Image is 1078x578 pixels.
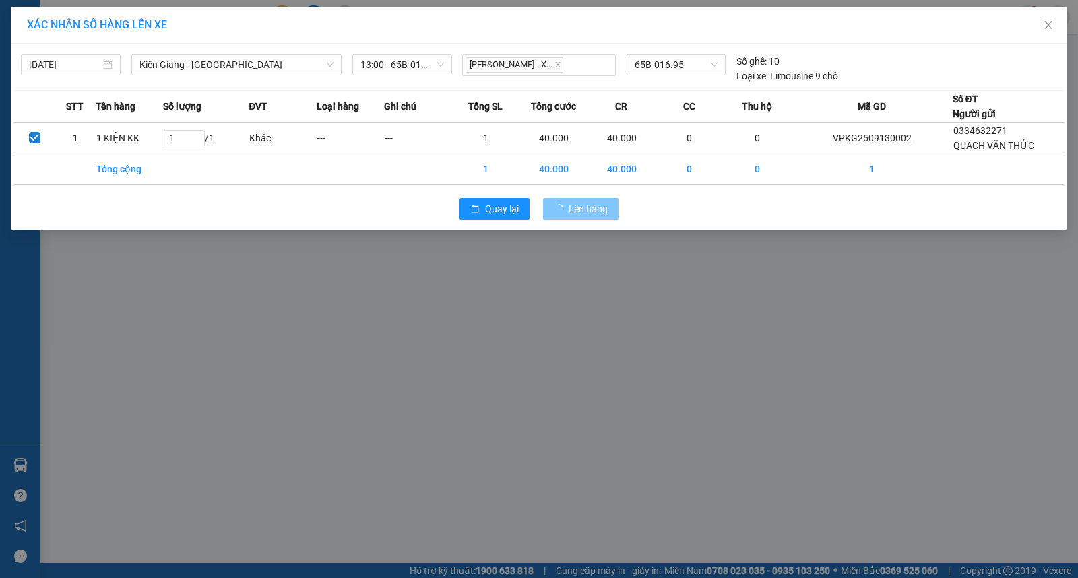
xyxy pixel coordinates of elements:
span: phone [6,100,17,110]
td: 40.000 [588,154,656,185]
input: 13/09/2025 [29,57,100,72]
td: 1 [791,154,953,185]
span: rollback [470,204,480,215]
span: loading [554,204,569,214]
span: 0334632271 [953,125,1007,136]
div: Limousine 9 chỗ [736,69,838,84]
td: --- [317,123,385,154]
li: 1900 8181 [6,97,257,114]
span: [PERSON_NAME] - X... [466,57,563,73]
td: 1 [55,123,95,154]
span: XÁC NHẬN SỐ HÀNG LÊN XE [27,18,167,31]
span: 13:00 - 65B-016.95 [360,55,444,75]
span: environment [77,32,88,43]
span: ĐVT [249,99,267,114]
td: 0 [724,154,792,185]
span: Ghi chú [384,99,416,114]
td: 0 [656,154,724,185]
td: 0 [724,123,792,154]
button: rollbackQuay lại [459,198,530,220]
span: STT [66,99,84,114]
li: E11, Đường số 8, Khu dân cư Nông [GEOGRAPHIC_DATA], Kv.[GEOGRAPHIC_DATA], [GEOGRAPHIC_DATA] [6,30,257,98]
span: CC [683,99,695,114]
span: Số ghế: [736,54,767,69]
td: VPKG2509130002 [791,123,953,154]
span: Số lượng [163,99,201,114]
div: 10 [736,54,780,69]
div: Số ĐT Người gửi [953,92,996,121]
td: Tổng cộng [96,154,164,185]
span: close [1043,20,1054,30]
td: 40.000 [520,123,588,154]
td: --- [384,123,452,154]
td: 0 [656,123,724,154]
td: 40.000 [588,123,656,154]
span: Tên hàng [96,99,135,114]
span: Tổng SL [468,99,503,114]
span: Kiên Giang - Cần Thơ [139,55,334,75]
td: Khác [249,123,317,154]
span: Lên hàng [569,201,608,216]
td: 1 [452,123,520,154]
span: CR [615,99,627,114]
span: Loại hàng [317,99,359,114]
td: 1 [452,154,520,185]
span: down [326,61,334,69]
span: 65B-016.95 [635,55,718,75]
b: [PERSON_NAME] [77,9,191,26]
td: 1 KIỆN KK [96,123,164,154]
span: Thu hộ [742,99,772,114]
button: Lên hàng [543,198,619,220]
button: Close [1029,7,1067,44]
span: Tổng cước [531,99,576,114]
td: 40.000 [520,154,588,185]
span: QUÁCH VĂN THỨC [953,140,1034,151]
span: Quay lại [485,201,519,216]
span: Mã GD [858,99,886,114]
td: / 1 [163,123,249,154]
span: close [554,61,561,68]
img: logo.jpg [6,6,73,73]
span: Loại xe: [736,69,768,84]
